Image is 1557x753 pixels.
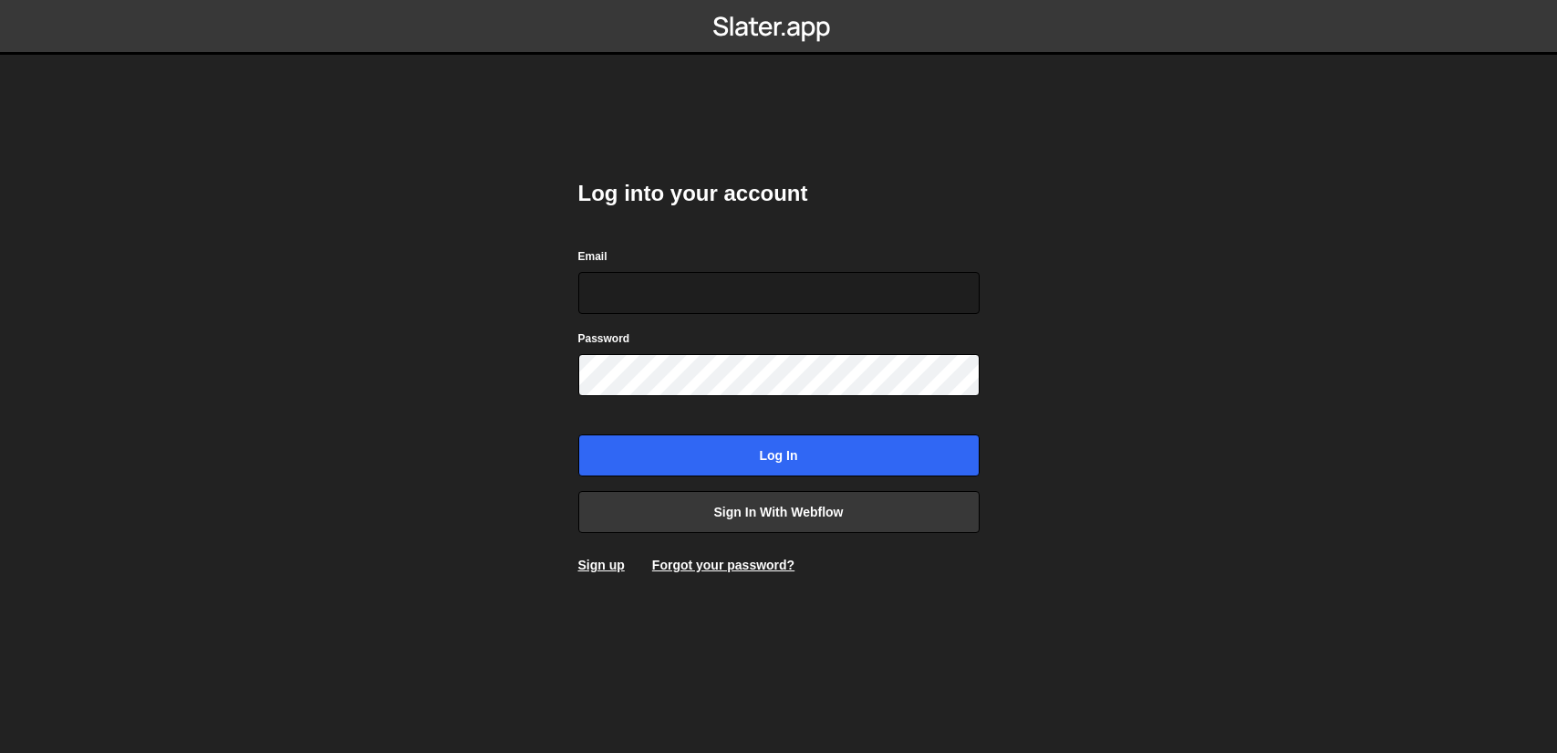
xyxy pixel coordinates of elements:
[578,179,980,208] h2: Log into your account
[578,329,630,348] label: Password
[578,491,980,533] a: Sign in with Webflow
[578,434,980,476] input: Log in
[578,558,625,572] a: Sign up
[652,558,794,572] a: Forgot your password?
[578,247,607,266] label: Email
